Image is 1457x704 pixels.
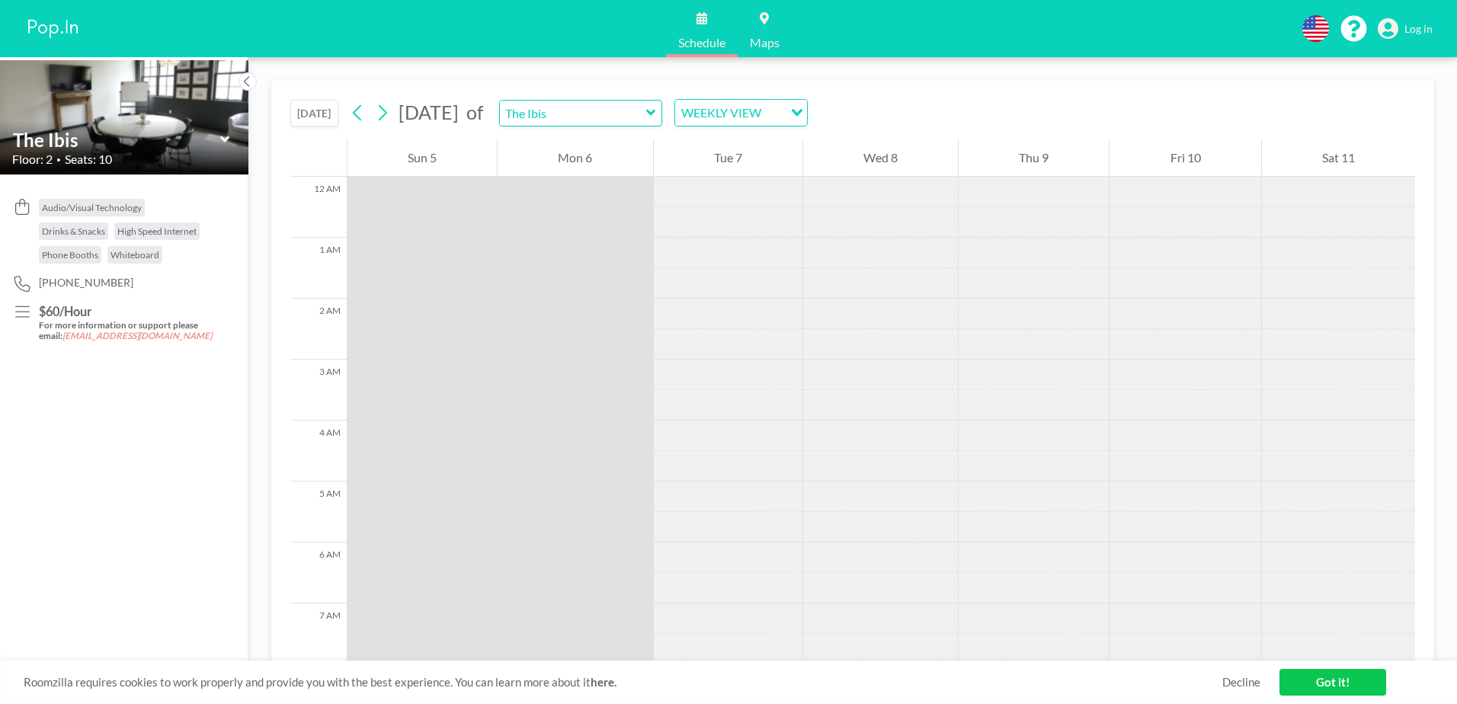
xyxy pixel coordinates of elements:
[290,100,338,126] button: [DATE]
[42,249,98,261] span: Phone Booths
[1110,139,1260,177] div: Fri 10
[1262,139,1415,177] div: Sat 11
[347,139,497,177] div: Sun 5
[290,177,347,238] div: 12 AM
[290,542,347,603] div: 6 AM
[24,675,1222,690] span: Roomzilla requires cookies to work properly and provide you with the best experience. You can lea...
[654,139,802,177] div: Tue 7
[290,482,347,542] div: 5 AM
[12,152,53,167] span: Floor: 2
[117,226,197,237] span: High Speed Internet
[766,103,782,123] input: Search for option
[678,103,764,123] span: WEEKLY VIEW
[56,155,61,165] span: •
[675,100,807,126] div: Search for option
[803,139,958,177] div: Wed 8
[39,304,218,319] h3: $60/Hour
[39,276,133,290] span: [PHONE_NUMBER]
[290,421,347,482] div: 4 AM
[13,129,220,151] input: The Ibis
[42,226,105,237] span: Drinks & Snacks
[750,37,780,49] span: Maps
[290,360,347,421] div: 3 AM
[290,299,347,360] div: 2 AM
[39,320,218,342] h5: For more information or support please email:
[290,603,347,664] div: 7 AM
[65,152,112,167] span: Seats: 10
[500,101,646,126] input: The Ibis
[399,101,459,123] span: [DATE]
[1279,669,1386,696] a: Got it!
[466,101,483,124] span: of
[591,675,616,689] a: here.
[678,37,725,49] span: Schedule
[290,238,347,299] div: 1 AM
[1222,675,1260,690] a: Decline
[24,14,82,44] img: organization-logo
[110,249,159,261] span: Whiteboard
[42,202,142,213] span: Audio/Visual Technology
[1404,22,1433,36] span: Log in
[498,139,652,177] div: Mon 6
[959,139,1109,177] div: Thu 9
[1378,18,1433,40] a: Log in
[62,331,212,341] em: [EMAIL_ADDRESS][DOMAIN_NAME]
